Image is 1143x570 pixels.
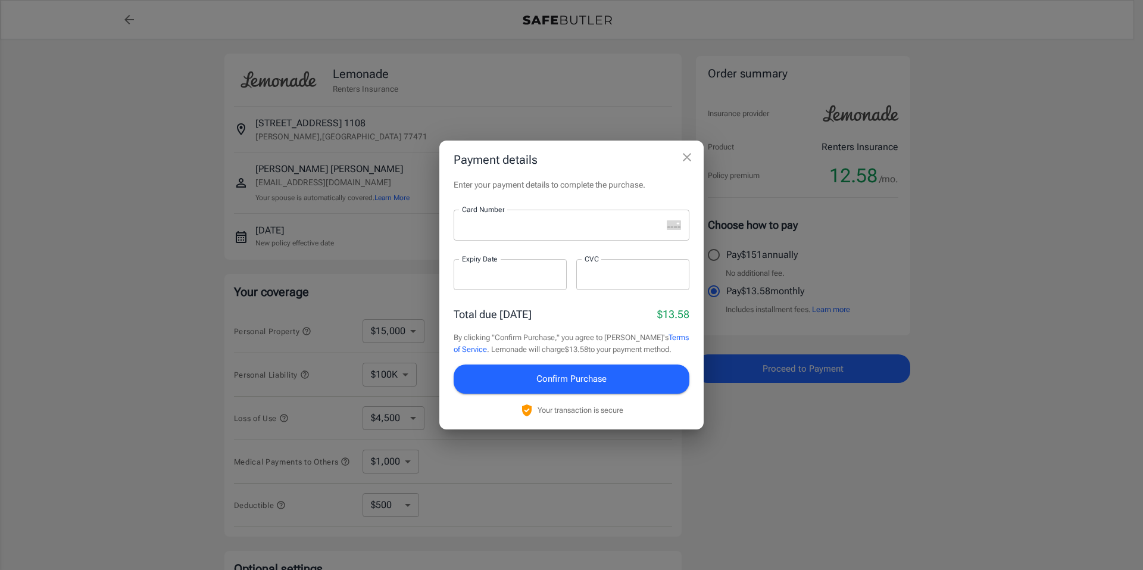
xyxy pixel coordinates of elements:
iframe: Secure CVC input frame [585,269,681,281]
p: Total due [DATE] [454,306,532,322]
p: By clicking "Confirm Purchase," you agree to [PERSON_NAME]'s . Lemonade will charge $13.58 to you... [454,332,689,355]
a: Terms of Service [454,333,689,354]
label: Expiry Date [462,254,498,264]
iframe: Secure expiration date input frame [462,269,558,281]
p: Enter your payment details to complete the purchase. [454,179,689,191]
label: CVC [585,254,599,264]
p: $13.58 [657,306,689,322]
iframe: Secure card number input frame [462,220,662,231]
button: Confirm Purchase [454,365,689,393]
p: Your transaction is secure [538,404,623,416]
span: Confirm Purchase [536,371,607,387]
label: Card Number [462,204,504,214]
svg: unknown [667,220,681,230]
h2: Payment details [439,141,704,179]
button: close [675,145,699,169]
